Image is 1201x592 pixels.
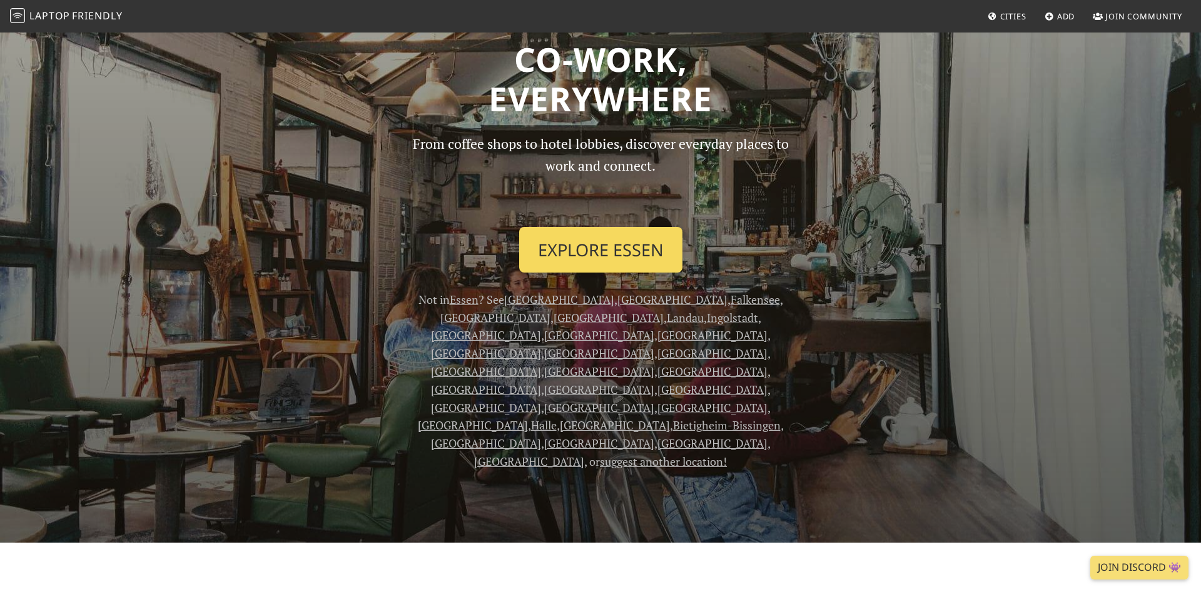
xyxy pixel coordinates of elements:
[617,292,727,307] a: [GEOGRAPHIC_DATA]
[657,400,768,415] a: [GEOGRAPHIC_DATA]
[431,346,541,361] a: [GEOGRAPHIC_DATA]
[731,292,780,307] a: Falkensee
[431,364,541,379] a: [GEOGRAPHIC_DATA]
[673,418,781,433] a: Bietigheim-Bissingen
[450,292,479,307] a: Essen
[431,400,541,415] a: [GEOGRAPHIC_DATA]
[657,328,768,343] a: [GEOGRAPHIC_DATA]
[657,346,768,361] a: [GEOGRAPHIC_DATA]
[657,382,768,397] a: [GEOGRAPHIC_DATA]
[72,9,122,23] span: Friendly
[544,400,654,415] a: [GEOGRAPHIC_DATA]
[983,5,1031,28] a: Cities
[544,436,654,451] a: [GEOGRAPHIC_DATA]
[440,310,550,325] a: [GEOGRAPHIC_DATA]
[544,328,654,343] a: [GEOGRAPHIC_DATA]
[667,310,704,325] a: Landau
[1000,11,1026,22] span: Cities
[600,454,727,469] a: suggest another location!
[707,310,758,325] a: Ingolstadt
[544,346,654,361] a: [GEOGRAPHIC_DATA]
[1090,556,1188,579] a: Join Discord 👾
[431,382,541,397] a: [GEOGRAPHIC_DATA]
[544,364,654,379] a: [GEOGRAPHIC_DATA]
[431,436,541,451] a: [GEOGRAPHIC_DATA]
[1105,11,1182,22] span: Join Community
[531,418,557,433] a: Halle
[1057,11,1075,22] span: Add
[544,382,654,397] a: [GEOGRAPHIC_DATA]
[657,436,768,451] a: [GEOGRAPHIC_DATA]
[431,328,541,343] a: [GEOGRAPHIC_DATA]
[657,364,768,379] a: [GEOGRAPHIC_DATA]
[402,133,799,216] p: From coffee shops to hotel lobbies, discover everyday places to work and connect.
[10,6,123,28] a: LaptopFriendly LaptopFriendly
[474,454,584,469] a: [GEOGRAPHIC_DATA]
[418,418,528,433] a: [GEOGRAPHIC_DATA]
[1040,5,1080,28] a: Add
[554,310,664,325] a: [GEOGRAPHIC_DATA]
[10,8,25,23] img: LaptopFriendly
[29,9,70,23] span: Laptop
[418,292,784,469] span: Not in ? See , , , , , , , , , , , , , , , , , , , , , , , , , , , , , , or
[560,418,670,433] a: [GEOGRAPHIC_DATA]
[195,39,1006,119] h1: Co-work, Everywhere
[1088,5,1187,28] a: Join Community
[504,292,614,307] a: [GEOGRAPHIC_DATA]
[519,227,682,273] a: Explore Essen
